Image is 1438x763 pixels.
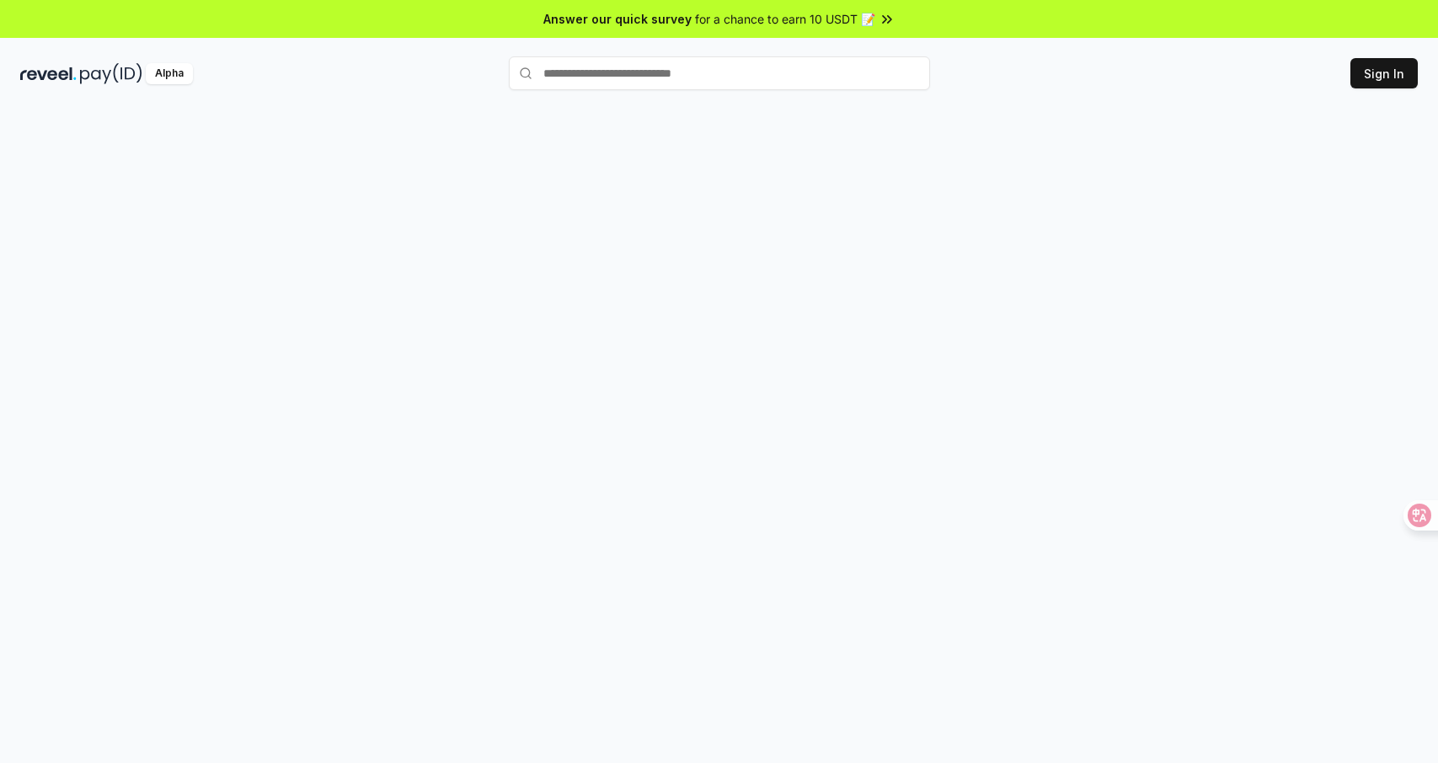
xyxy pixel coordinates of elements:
[20,63,77,84] img: reveel_dark
[543,10,692,28] span: Answer our quick survey
[1350,58,1418,88] button: Sign In
[695,10,875,28] span: for a chance to earn 10 USDT 📝
[80,63,142,84] img: pay_id
[146,63,193,84] div: Alpha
